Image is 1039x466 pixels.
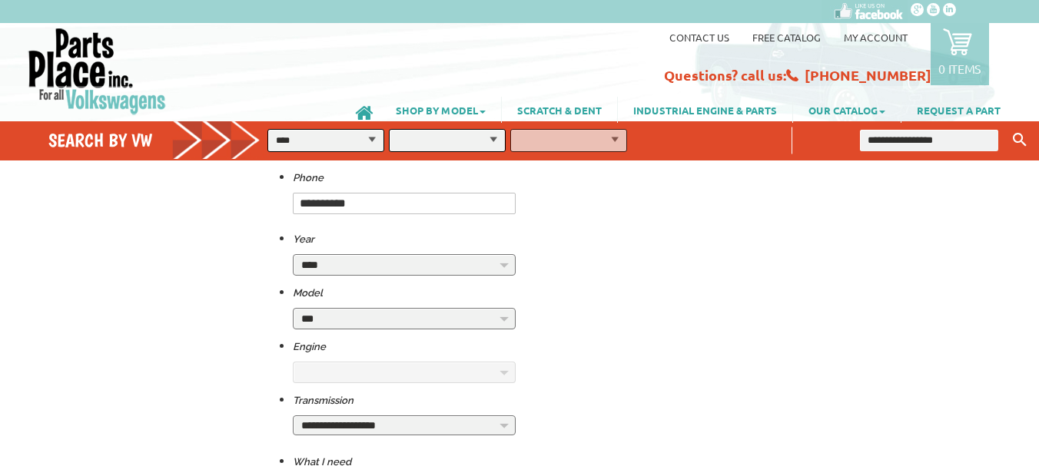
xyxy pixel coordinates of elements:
[669,31,729,44] a: Contact us
[752,31,821,44] a: Free Catalog
[1008,127,1031,153] button: Keyword Search
[380,97,501,123] a: SHOP BY MODEL
[618,97,792,123] a: INDUSTRIAL ENGINE & PARTS
[293,169,324,187] label: Phone
[844,31,908,44] a: My Account
[931,23,989,85] a: 0 items
[293,284,323,302] label: Model
[793,97,901,123] a: OUR CATALOG
[502,97,617,123] a: SCRATCH & DENT
[938,61,981,76] p: 0 items
[293,230,314,249] label: Year
[48,129,271,151] h4: Search by VW
[901,97,1016,123] a: REQUEST A PART
[293,392,354,410] label: Transmission
[293,338,326,356] label: Engine
[27,27,168,115] img: Parts Place Inc!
